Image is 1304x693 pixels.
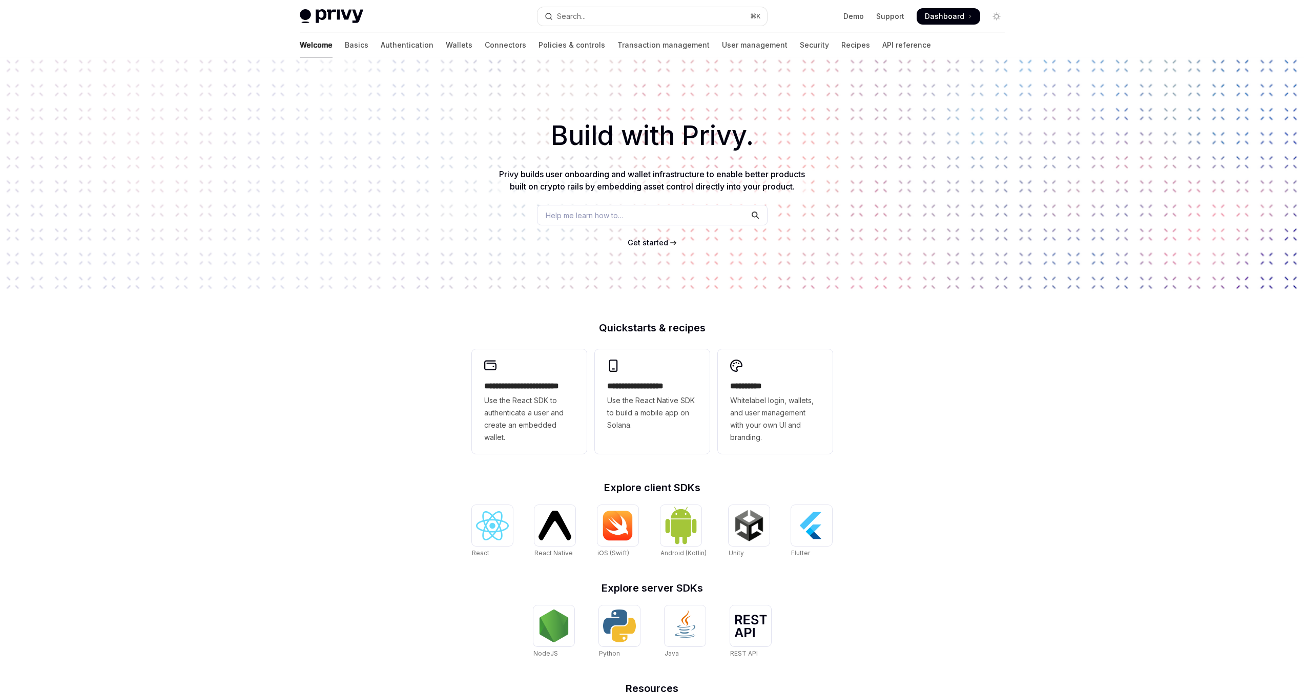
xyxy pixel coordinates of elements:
a: Security [800,33,829,57]
span: Whitelabel login, wallets, and user management with your own UI and branding. [730,394,820,444]
span: React [472,549,489,557]
a: **** *****Whitelabel login, wallets, and user management with your own UI and branding. [718,349,833,454]
img: REST API [734,615,767,637]
a: User management [722,33,788,57]
a: Policies & controls [539,33,605,57]
span: ⌘ K [750,12,761,20]
span: Use the React Native SDK to build a mobile app on Solana. [607,394,697,431]
span: iOS (Swift) [597,549,629,557]
a: REST APIREST API [730,605,771,659]
a: Wallets [446,33,472,57]
a: Support [876,11,904,22]
img: Java [669,610,701,642]
span: Use the React SDK to authenticate a user and create an embedded wallet. [484,394,574,444]
a: **** **** **** ***Use the React Native SDK to build a mobile app on Solana. [595,349,710,454]
h2: Explore client SDKs [472,482,833,493]
a: Recipes [841,33,870,57]
a: Welcome [300,33,333,57]
span: Flutter [791,549,810,557]
a: PythonPython [599,605,640,659]
a: Authentication [381,33,433,57]
a: FlutterFlutter [791,505,832,558]
img: Python [603,610,636,642]
a: UnityUnity [729,505,770,558]
span: Java [665,649,679,657]
a: API reference [882,33,931,57]
span: React Native [534,549,573,557]
a: ReactReact [472,505,513,558]
img: light logo [300,9,363,24]
a: Dashboard [917,8,980,25]
h2: Explore server SDKs [472,583,833,593]
a: Get started [628,238,668,248]
a: Android (Kotlin)Android (Kotlin) [660,505,707,558]
img: iOS (Swift) [602,510,634,541]
img: Flutter [795,509,828,542]
span: REST API [730,649,758,657]
a: JavaJava [665,605,706,659]
a: iOS (Swift)iOS (Swift) [597,505,638,558]
span: Android (Kotlin) [660,549,707,557]
img: Android (Kotlin) [665,506,697,544]
a: Connectors [485,33,526,57]
button: Toggle dark mode [988,8,1005,25]
span: Help me learn how to… [546,210,624,221]
img: Unity [733,509,765,542]
img: React Native [539,511,571,540]
button: Open search [537,7,767,26]
span: Python [599,649,620,657]
h1: Build with Privy. [16,116,1288,156]
a: React NativeReact Native [534,505,575,558]
img: NodeJS [537,610,570,642]
span: Dashboard [925,11,964,22]
a: Basics [345,33,368,57]
a: NodeJSNodeJS [533,605,574,659]
span: Unity [729,549,744,557]
span: Get started [628,238,668,247]
a: Transaction management [617,33,710,57]
span: NodeJS [533,649,558,657]
a: Demo [843,11,864,22]
h2: Quickstarts & recipes [472,323,833,333]
img: React [476,511,509,540]
span: Privy builds user onboarding and wallet infrastructure to enable better products built on crypto ... [499,169,805,192]
div: Search... [557,10,586,23]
